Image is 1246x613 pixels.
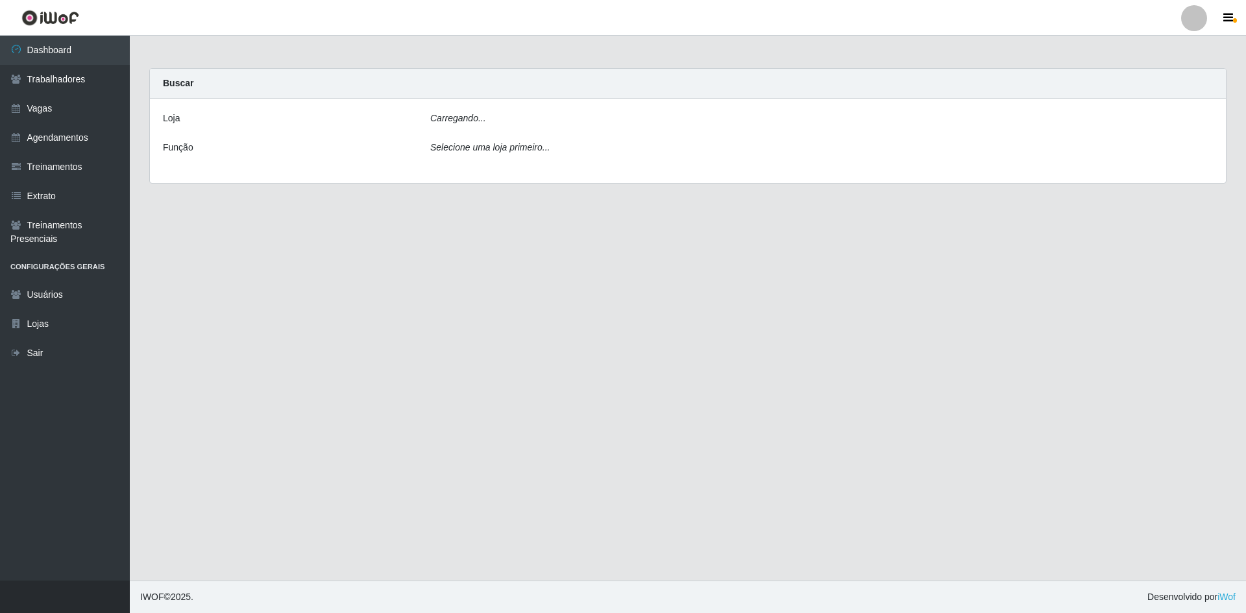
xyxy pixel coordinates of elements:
[163,141,193,154] label: Função
[1217,592,1236,602] a: iWof
[1147,590,1236,604] span: Desenvolvido por
[163,78,193,88] strong: Buscar
[140,590,193,604] span: © 2025 .
[163,112,180,125] label: Loja
[21,10,79,26] img: CoreUI Logo
[430,113,486,123] i: Carregando...
[140,592,164,602] span: IWOF
[430,142,550,152] i: Selecione uma loja primeiro...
